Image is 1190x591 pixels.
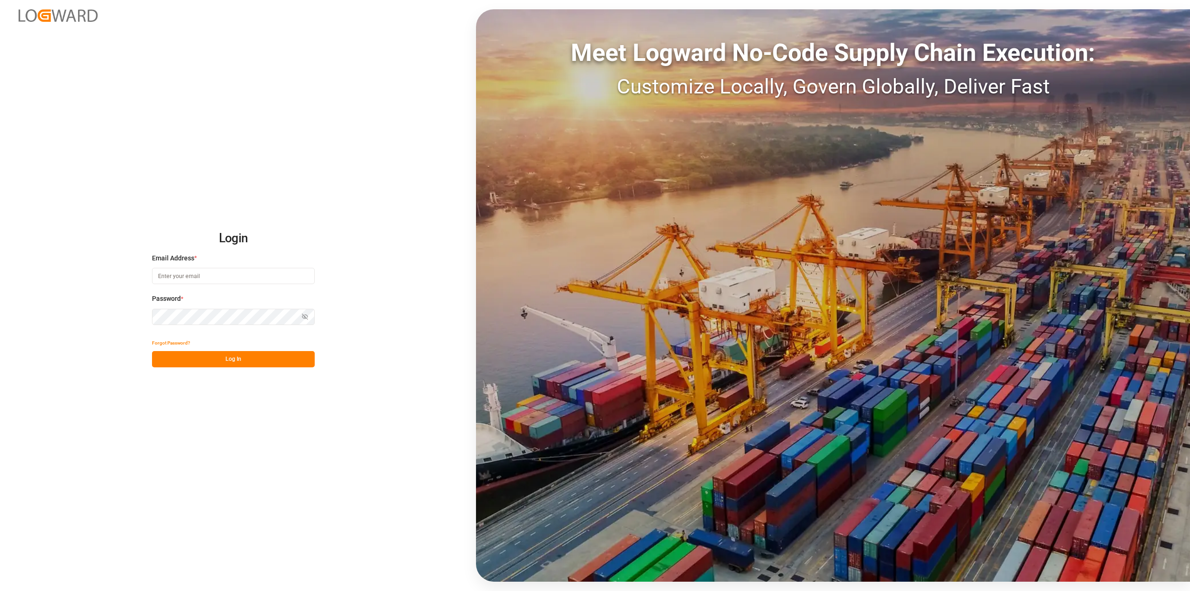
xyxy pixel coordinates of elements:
h2: Login [152,224,315,253]
input: Enter your email [152,268,315,284]
div: Customize Locally, Govern Globally, Deliver Fast [476,71,1190,102]
img: Logward_new_orange.png [19,9,98,22]
button: Log In [152,351,315,367]
span: Email Address [152,253,194,263]
button: Forgot Password? [152,335,190,351]
div: Meet Logward No-Code Supply Chain Execution: [476,35,1190,71]
span: Password [152,294,181,304]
